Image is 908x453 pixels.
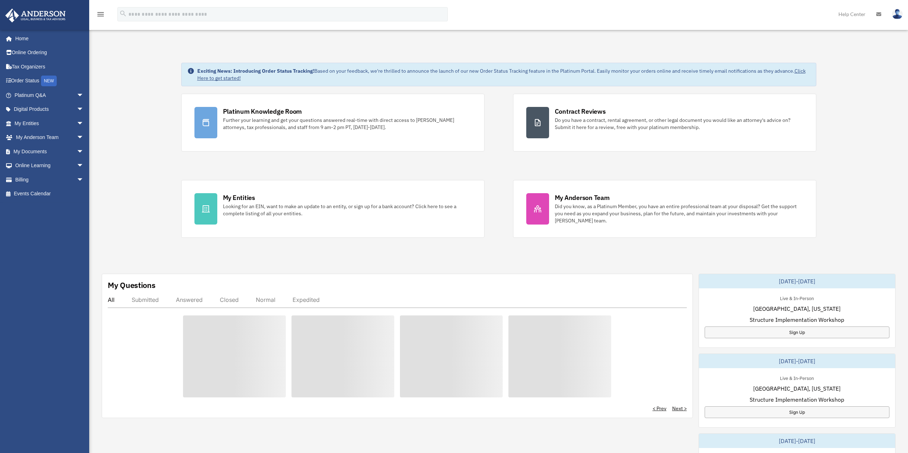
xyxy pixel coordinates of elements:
a: Billingarrow_drop_down [5,173,95,187]
a: Platinum Q&Aarrow_drop_down [5,88,95,102]
a: My Entitiesarrow_drop_down [5,116,95,130]
a: My Entities Looking for an EIN, want to make an update to an entity, or sign up for a bank accoun... [181,180,485,238]
a: menu [96,12,105,19]
a: Sign Up [705,326,889,338]
i: search [119,10,127,17]
div: Based on your feedback, we're thrilled to announce the launch of our new Order Status Tracking fe... [197,67,810,82]
img: User Pic [892,9,903,19]
div: [DATE]-[DATE] [699,274,895,288]
span: arrow_drop_down [77,173,91,187]
a: Digital Productsarrow_drop_down [5,102,95,117]
div: My Entities [223,193,255,202]
div: My Questions [108,280,156,290]
i: menu [96,10,105,19]
a: < Prev [653,405,666,412]
div: Live & In-Person [774,294,820,302]
strong: Exciting News: Introducing Order Status Tracking! [197,68,314,74]
div: My Anderson Team [555,193,610,202]
div: Did you know, as a Platinum Member, you have an entire professional team at your disposal? Get th... [555,203,803,224]
span: [GEOGRAPHIC_DATA], [US_STATE] [753,304,841,313]
a: Click Here to get started! [197,68,806,81]
div: Further your learning and get your questions answered real-time with direct access to [PERSON_NAM... [223,117,471,131]
div: [DATE]-[DATE] [699,354,895,368]
span: arrow_drop_down [77,144,91,159]
span: Structure Implementation Workshop [750,395,844,404]
div: All [108,296,115,303]
a: Contract Reviews Do you have a contract, rental agreement, or other legal document you would like... [513,94,816,151]
span: arrow_drop_down [77,102,91,117]
div: Platinum Knowledge Room [223,107,302,116]
a: Order StatusNEW [5,74,95,88]
div: Answered [176,296,203,303]
a: Online Learningarrow_drop_down [5,159,95,173]
a: My Documentsarrow_drop_down [5,144,95,159]
div: Do you have a contract, rental agreement, or other legal document you would like an attorney's ad... [555,117,803,131]
div: Looking for an EIN, want to make an update to an entity, or sign up for a bank account? Click her... [223,203,471,217]
div: Closed [220,296,239,303]
a: Tax Organizers [5,60,95,74]
span: arrow_drop_down [77,88,91,103]
a: Home [5,31,91,46]
span: arrow_drop_down [77,116,91,131]
div: Submitted [132,296,159,303]
a: Events Calendar [5,187,95,201]
img: Anderson Advisors Platinum Portal [3,9,68,22]
div: NEW [41,76,57,86]
span: arrow_drop_down [77,159,91,173]
div: Expedited [293,296,320,303]
div: Contract Reviews [555,107,606,116]
a: My Anderson Teamarrow_drop_down [5,130,95,145]
a: Platinum Knowledge Room Further your learning and get your questions answered real-time with dire... [181,94,485,151]
a: Sign Up [705,406,889,418]
a: Next > [672,405,687,412]
a: My Anderson Team Did you know, as a Platinum Member, you have an entire professional team at your... [513,180,816,238]
span: [GEOGRAPHIC_DATA], [US_STATE] [753,384,841,393]
span: arrow_drop_down [77,130,91,145]
div: Normal [256,296,275,303]
span: Structure Implementation Workshop [750,315,844,324]
a: Online Ordering [5,46,95,60]
div: [DATE]-[DATE] [699,434,895,448]
div: Live & In-Person [774,374,820,381]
